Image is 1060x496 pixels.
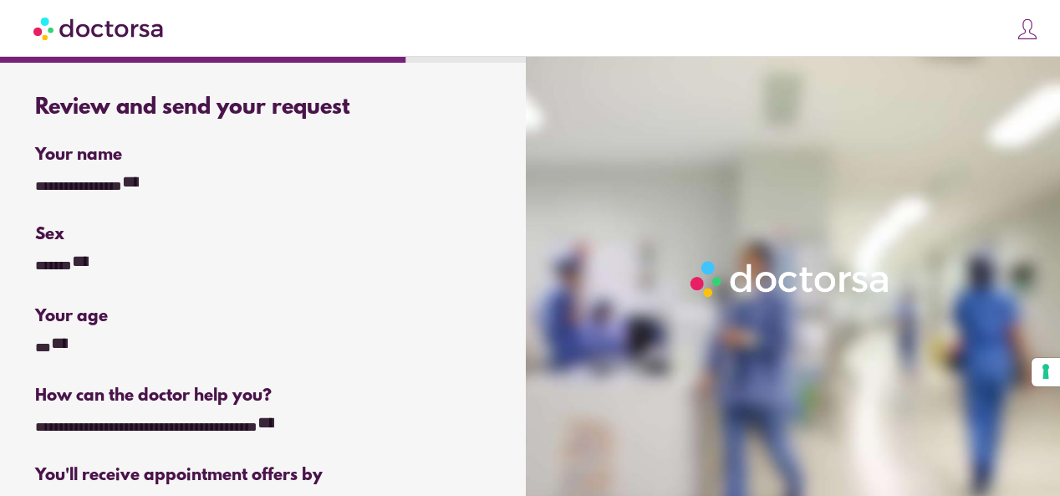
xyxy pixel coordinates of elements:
[35,307,262,326] div: Your age
[33,9,166,47] img: Doctorsa.com
[1016,18,1039,41] img: icons8-customer-100.png
[35,225,493,244] div: Sex
[35,146,493,165] div: Your name
[1032,358,1060,386] button: Your consent preferences for tracking technologies
[35,95,493,120] div: Review and send your request
[35,466,493,485] div: You'll receive appointment offers by
[35,386,493,406] div: How can the doctor help you?
[685,255,897,303] img: Logo-Doctorsa-trans-White-partial-flat.png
